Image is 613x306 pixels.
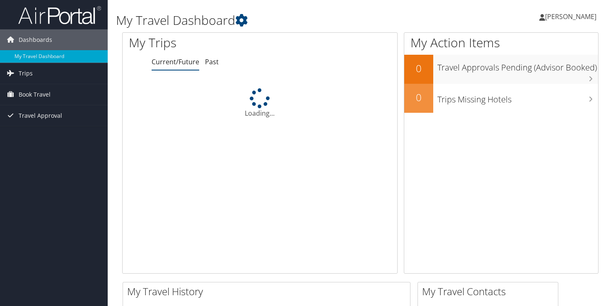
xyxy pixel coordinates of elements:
h2: My Travel History [127,284,410,299]
span: Book Travel [19,84,51,105]
a: Past [205,57,219,66]
span: Dashboards [19,29,52,50]
h3: Travel Approvals Pending (Advisor Booked) [437,58,598,73]
a: Current/Future [152,57,199,66]
h2: 0 [404,61,433,75]
span: Travel Approval [19,105,62,126]
span: Trips [19,63,33,84]
img: airportal-logo.png [18,5,101,25]
h1: My Trips [129,34,277,51]
h1: My Travel Dashboard [116,12,442,29]
h1: My Action Items [404,34,598,51]
div: Loading... [123,88,397,118]
a: 0Travel Approvals Pending (Advisor Booked) [404,55,598,84]
h2: 0 [404,90,433,104]
a: [PERSON_NAME] [539,4,605,29]
h3: Trips Missing Hotels [437,90,598,105]
a: 0Trips Missing Hotels [404,84,598,113]
h2: My Travel Contacts [422,284,558,299]
span: [PERSON_NAME] [545,12,596,21]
